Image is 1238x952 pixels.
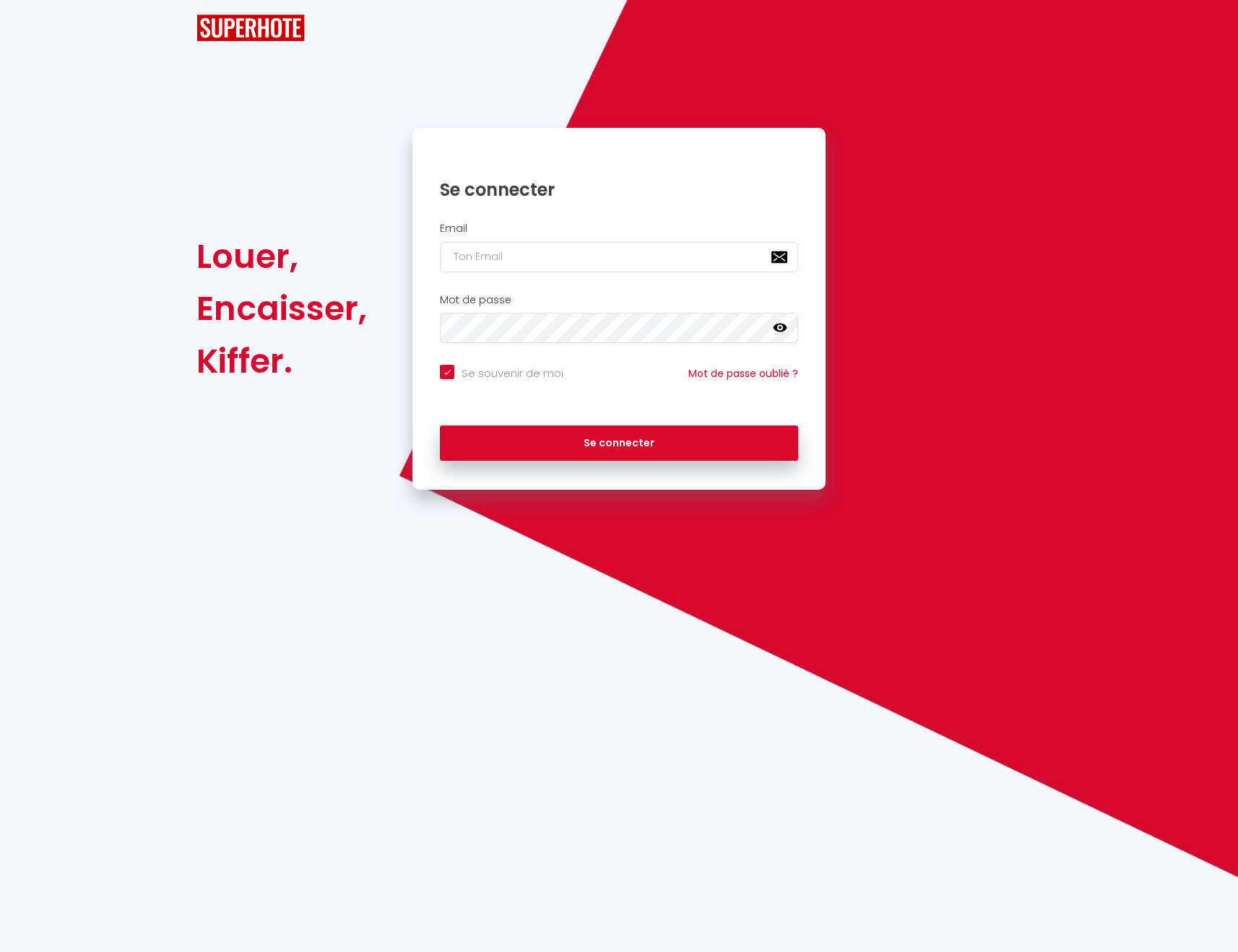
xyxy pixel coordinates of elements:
input: Ton Email [440,242,798,272]
img: SuperHote logo [196,14,305,41]
button: Se connecter [440,425,798,462]
div: Encaisser, [196,282,367,334]
a: Mot de passe oublié ? [688,366,798,381]
h2: Mot de passe [440,294,798,306]
div: Kiffer. [196,335,367,387]
h1: Se connecter [440,178,798,201]
div: Louer, [196,230,367,282]
h2: Email [440,222,798,235]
